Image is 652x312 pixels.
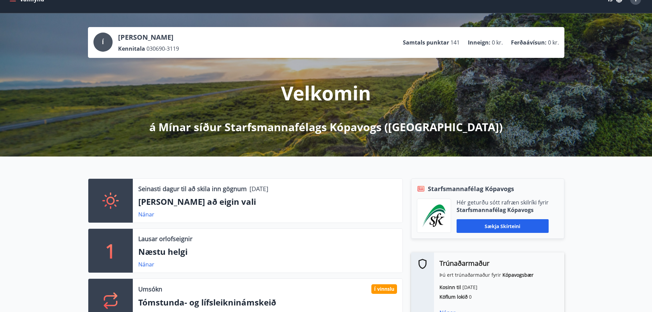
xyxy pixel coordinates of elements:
img: x5MjQkxwhnYn6YREZUTEa9Q4KsBUeQdWGts9Dj4O.png [422,204,446,227]
p: 1 [105,238,116,264]
p: Starfsmannafélag Kópavogs [457,206,549,214]
a: Nánar [138,261,154,268]
p: Kennitala [118,45,145,52]
h6: Trúnaðarmaður [439,258,559,269]
p: [PERSON_NAME] að eigin vali [138,196,397,208]
p: Þú ert trúnaðarmaður fyrir [439,272,559,278]
p: Lausar orlofseignir [138,234,192,243]
span: 0 [469,294,472,300]
button: Sækja skírteini [457,219,549,233]
span: 0 kr. [548,39,559,46]
p: á Mínar síður Starfsmannafélags Kópavogs ([GEOGRAPHIC_DATA]) [149,120,503,135]
span: 0 kr. [492,39,503,46]
strong: Kópavogsbær [502,272,534,278]
a: Nánar [138,211,154,218]
p: Inneign : [468,39,490,46]
p: Seinasti dagur til að skila inn gögnum [138,184,271,193]
span: [DATE] [250,185,268,193]
span: [DATE] [462,284,477,290]
span: 141 [450,39,460,46]
p: Samtals punktar [403,39,449,46]
p: Hér geturðu sótt rafræn skilríki fyrir [457,199,549,206]
p: Ferðaávísun : [511,39,547,46]
p: Næstu helgi [138,246,397,258]
p: Kosinn til [439,284,559,291]
span: 030690-3119 [146,45,179,52]
p: Tómstunda- og lífsleikninámskeið [138,297,397,308]
p: [PERSON_NAME] [118,33,179,42]
span: Starfsmannafélag Kópavogs [428,184,514,193]
p: Köflum lokið [439,294,559,300]
p: Velkomin [281,80,371,106]
span: Í [102,38,104,46]
div: Í vinnslu [371,284,397,294]
p: Umsókn [138,285,162,294]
